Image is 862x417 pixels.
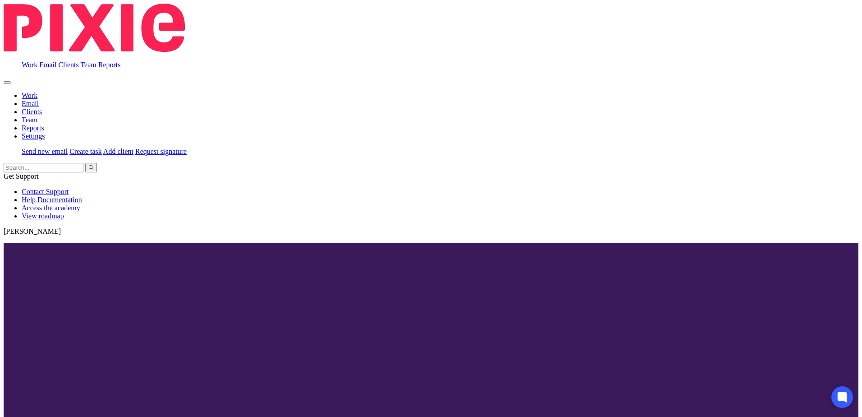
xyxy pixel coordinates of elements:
[22,108,42,116] a: Clients
[58,61,78,69] a: Clients
[22,92,37,99] a: Work
[22,116,37,124] a: Team
[22,148,68,155] a: Send new email
[22,188,69,195] a: Contact Support
[135,148,187,155] a: Request signature
[22,61,37,69] a: Work
[4,4,185,52] img: Pixie
[69,148,102,155] a: Create task
[22,196,82,204] a: Help Documentation
[22,124,44,132] a: Reports
[80,61,96,69] a: Team
[39,61,56,69] a: Email
[103,148,133,155] a: Add client
[85,163,97,172] button: Search
[22,100,39,107] a: Email
[22,132,45,140] a: Settings
[22,204,80,212] a: Access the academy
[4,172,39,180] span: Get Support
[4,163,83,172] input: Search
[22,212,64,220] a: View roadmap
[4,227,858,236] p: [PERSON_NAME]
[98,61,121,69] a: Reports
